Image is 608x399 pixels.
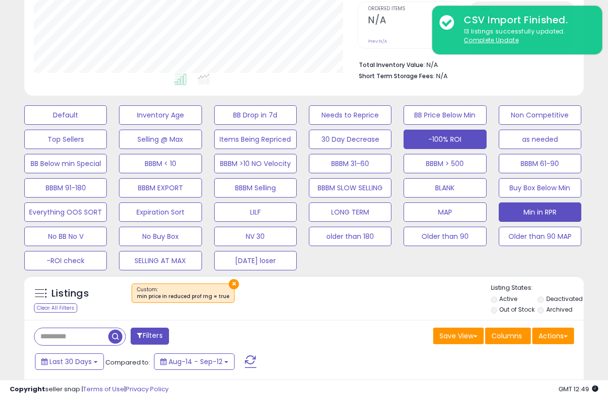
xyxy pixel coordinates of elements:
button: Everything OOS SORT [24,202,107,222]
span: N/A [436,71,448,81]
button: Older than 90 [404,227,486,246]
button: Items Being Repriced [214,130,297,149]
button: BBBM >10 NO Velocity [214,154,297,173]
button: BBBM EXPORT [119,178,202,198]
label: Out of Stock [499,305,535,314]
h2: N/A [368,15,460,28]
button: Actions [532,328,574,344]
h5: Listings [51,287,89,300]
button: LONG TERM [309,202,391,222]
button: Inventory Age [119,105,202,125]
button: Older than 90 MAP [499,227,581,246]
button: BBBM 31-60 [309,154,391,173]
button: BBBM 91-180 [24,178,107,198]
div: min price in reduced prof rng = true [137,293,229,300]
button: 30 Day Decrease [309,130,391,149]
button: BBBM Selling [214,178,297,198]
p: Listing States: [491,283,584,293]
button: BBBM < 10 [119,154,202,173]
label: Deactivated [546,295,583,303]
button: BBBM SLOW SELLING [309,178,391,198]
span: Columns [491,331,522,341]
button: MAP [404,202,486,222]
button: SELLING AT MAX [119,251,202,270]
a: Terms of Use [83,384,124,394]
span: Aug-14 - Sep-12 [169,357,222,366]
div: No relevant data [521,379,574,388]
button: Filters [131,328,169,345]
span: Ordered Items [368,6,460,12]
button: Selling @ Max [119,130,202,149]
button: older than 180 [309,227,391,246]
button: No BB No V [24,227,107,246]
div: Clear All Filters [34,303,77,313]
button: BLANK [404,178,486,198]
button: No Buy Box [119,227,202,246]
button: NV 30 [214,227,297,246]
button: -100% ROI [404,130,486,149]
button: as needed [499,130,581,149]
button: BBBM 61-90 [499,154,581,173]
button: [DATE] loser [214,251,297,270]
button: Last 30 Days [35,353,104,370]
span: Custom: [137,286,229,300]
label: Archived [546,305,573,314]
button: Top Sellers [24,130,107,149]
span: 2025-10-13 12:49 GMT [558,384,598,394]
button: BB Drop in 7d [214,105,297,125]
u: Complete Update [464,36,519,44]
a: Privacy Policy [126,384,169,394]
button: Buy Box Below Min [499,178,581,198]
div: CSV Import Finished. [456,13,595,27]
button: Min in RPR [499,202,581,222]
button: Aug-14 - Sep-12 [154,353,235,370]
button: Columns [485,328,531,344]
button: Expiration Sort [119,202,202,222]
b: Total Inventory Value: [359,61,425,69]
button: BB Below min Special [24,154,107,173]
span: Last 30 Days [50,357,92,366]
button: × [229,279,239,289]
small: Prev: N/A [368,38,387,44]
div: 13 listings successfully updated. [456,27,595,45]
div: seller snap | | [10,385,169,394]
button: Non Competitive [499,105,581,125]
button: Default [24,105,107,125]
button: BBBM > 500 [404,154,486,173]
button: Needs to Reprice [309,105,391,125]
strong: Copyright [10,384,45,394]
span: Compared to: [105,358,150,367]
button: BB Price Below Min [404,105,486,125]
button: -ROI check [24,251,107,270]
button: Save View [433,328,484,344]
label: Active [499,295,517,303]
b: Short Term Storage Fees: [359,72,435,80]
button: LILF [214,202,297,222]
li: N/A [359,58,567,70]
